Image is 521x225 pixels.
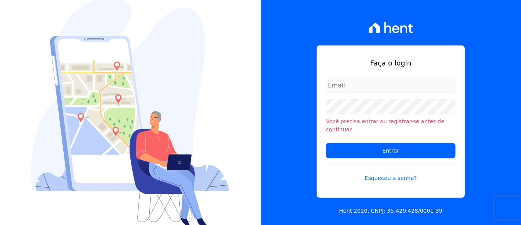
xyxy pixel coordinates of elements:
h1: Faça o login [326,58,455,68]
input: Email [326,77,455,93]
li: Você precisa entrar ou registrar-se antes de continuar. [326,118,455,134]
p: Hent 2020. CNPJ: 35.429.428/0001-39 [339,207,442,215]
input: Entrar [326,143,455,158]
a: Esqueceu a senha? [326,165,455,182]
